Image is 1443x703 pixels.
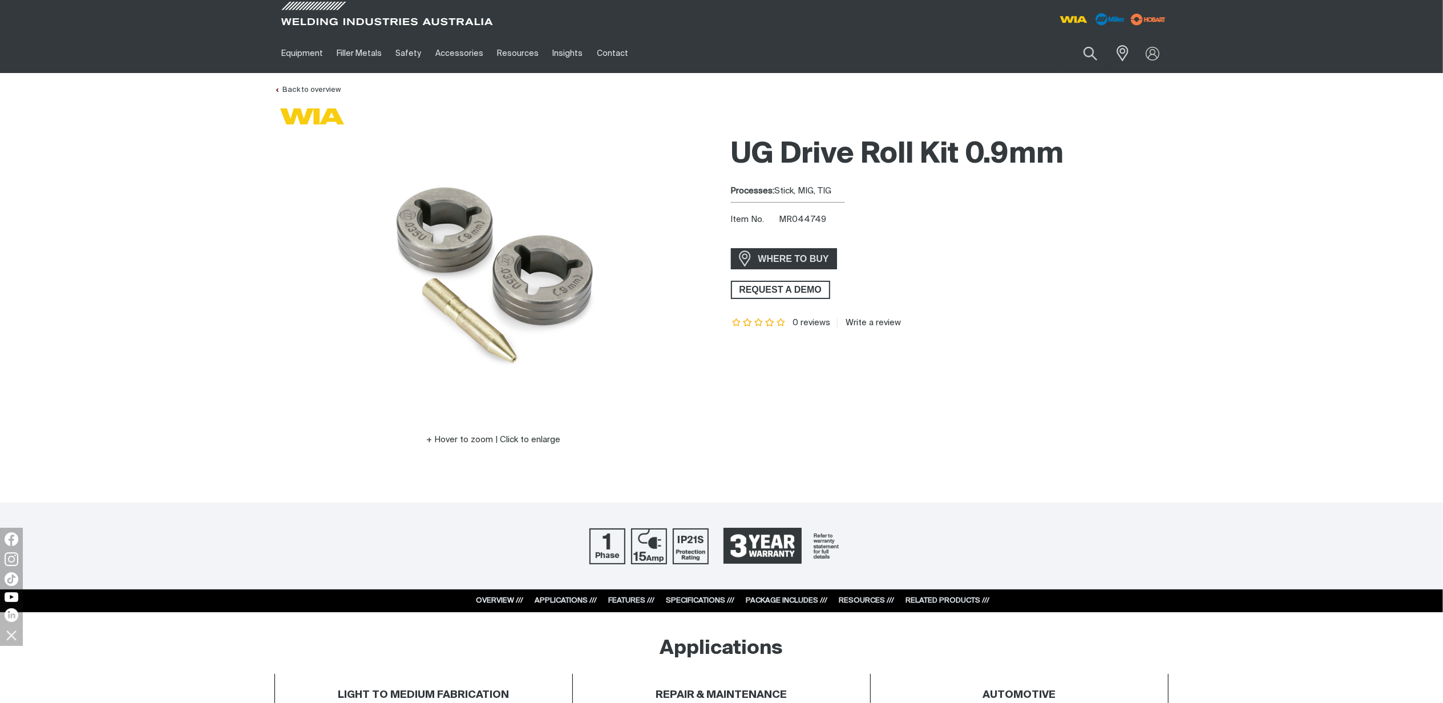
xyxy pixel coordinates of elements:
a: Back to overview [274,86,341,94]
a: Accessories [429,34,490,73]
a: Write a review [837,318,902,328]
img: miller [1127,11,1169,28]
img: IP21S Protection Rating [673,528,709,564]
a: WHERE TO BUY [731,248,838,269]
a: Filler Metals [330,34,389,73]
img: Facebook [5,532,18,546]
h4: AUTOMOTIVE [983,689,1056,702]
img: TikTok [5,572,18,586]
span: Item No. [731,213,777,227]
img: LinkedIn [5,608,18,622]
a: REQUEST A DEMO [731,281,830,299]
img: Single Phase [589,528,625,564]
button: Hover to zoom | Click to enlarge [419,433,567,447]
span: Rating: {0} [731,319,787,327]
a: RESOURCES /// [839,597,895,604]
a: FEATURES /// [609,597,655,604]
div: Stick, MIG, TIG [731,185,1169,198]
input: Product name or item number... [1056,40,1109,67]
img: UG Drive Roll Kit 0.9mm [384,131,603,416]
a: Equipment [274,34,330,73]
nav: Main [274,34,945,73]
a: SPECIFICATIONS /// [666,597,735,604]
a: RELATED PRODUCTS /// [906,597,990,604]
a: 3 Year Warranty [714,523,854,569]
h4: LIGHT TO MEDIUM FABRICATION [338,689,509,702]
img: YouTube [5,592,18,602]
a: Insights [545,34,589,73]
img: 15 Amp Supply Plug [631,528,667,564]
img: hide socials [2,625,21,645]
span: WHERE TO BUY [751,250,836,268]
a: Contact [590,34,635,73]
h1: UG Drive Roll Kit 0.9mm [731,136,1169,173]
h2: Applications [660,636,783,661]
button: Search products [1071,40,1110,67]
img: Instagram [5,552,18,566]
a: Resources [490,34,545,73]
a: OVERVIEW /// [476,597,524,604]
a: Safety [389,34,428,73]
strong: Processes: [731,187,775,195]
span: REQUEST A DEMO [732,281,829,299]
a: APPLICATIONS /// [535,597,597,604]
h4: REPAIR & MAINTENANCE [656,689,787,702]
a: PACKAGE INCLUDES /// [746,597,828,604]
span: 0 reviews [793,318,830,327]
span: MR044749 [779,215,826,224]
